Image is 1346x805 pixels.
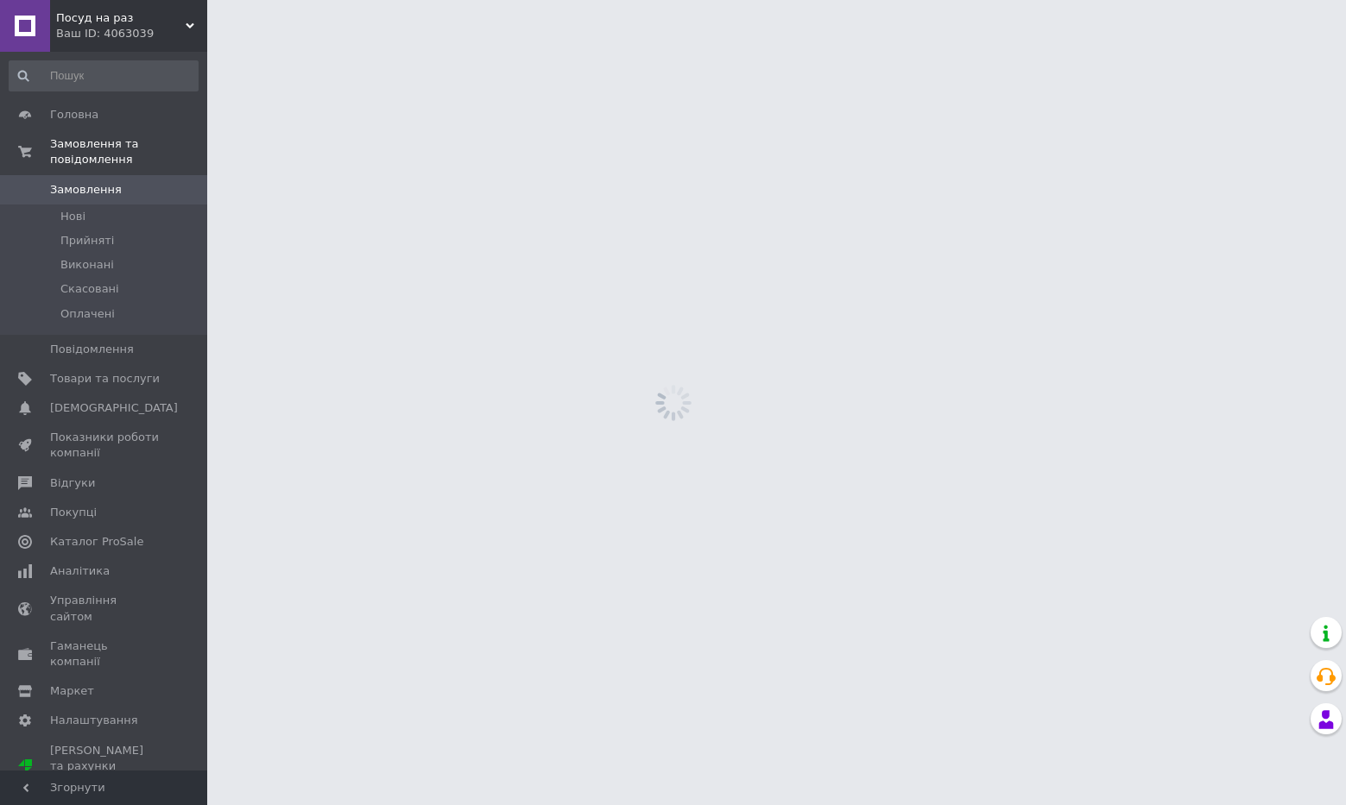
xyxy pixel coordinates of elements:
[50,593,160,624] span: Управління сайтом
[60,233,114,248] span: Прийняті
[60,209,85,224] span: Нові
[50,182,122,198] span: Замовлення
[50,475,95,491] span: Відгуки
[50,505,97,520] span: Покупці
[50,743,160,790] span: [PERSON_NAME] та рахунки
[9,60,199,91] input: Пошук
[50,342,134,357] span: Повідомлення
[50,400,178,416] span: [DEMOGRAPHIC_DATA]
[50,638,160,670] span: Гаманець компанії
[60,257,114,273] span: Виконані
[50,430,160,461] span: Показники роботи компанії
[50,563,110,579] span: Аналітика
[50,107,98,123] span: Головна
[56,26,207,41] div: Ваш ID: 4063039
[50,136,207,167] span: Замовлення та повідомлення
[50,371,160,387] span: Товари та послуги
[60,306,115,322] span: Оплачені
[56,10,186,26] span: Посуд на раз
[60,281,119,297] span: Скасовані
[50,683,94,699] span: Маркет
[50,713,138,728] span: Налаштування
[50,534,143,550] span: Каталог ProSale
